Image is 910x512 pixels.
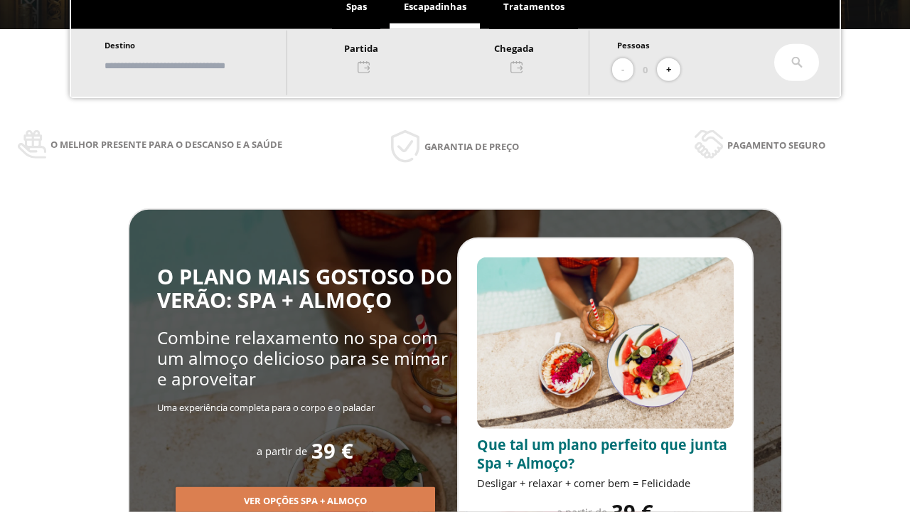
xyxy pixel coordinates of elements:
[50,137,282,152] span: O melhor presente para o descanso e a saúde
[257,444,307,458] span: a partir de
[477,435,727,473] span: Que tal um plano perfeito que junta Spa + Almoço?
[157,326,448,391] span: Combine relaxamento no spa com um almoço delicioso para se mimar e aproveitar
[311,439,353,463] span: 39 €
[657,58,680,82] button: +
[176,494,435,507] a: Ver opções Spa + Almoço
[157,401,375,414] span: Uma experiência completa para o corpo e o paladar
[105,40,135,50] span: Destino
[612,58,633,82] button: -
[157,262,452,314] span: O PLANO MAIS GOSTOSO DO VERÃO: SPA + ALMOÇO
[727,137,825,153] span: Pagamento seguro
[477,476,690,490] span: Desligar + relaxar + comer bem = Felicidade
[244,494,367,508] span: Ver opções Spa + Almoço
[477,257,734,429] img: promo-sprunch.ElVl7oUD.webp
[643,62,648,78] span: 0
[424,139,519,154] span: Garantia de preço
[617,40,650,50] span: Pessoas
